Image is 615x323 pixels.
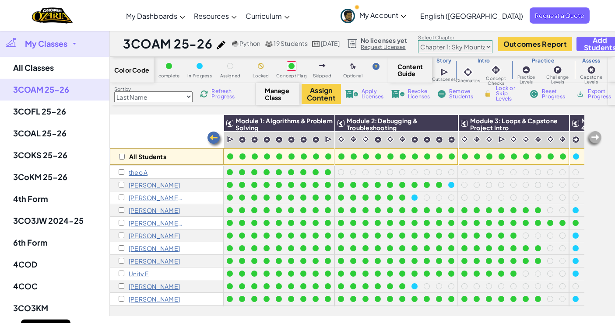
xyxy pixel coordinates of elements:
h3: Intro [456,57,512,64]
img: IconPracticeLevel.svg [374,136,382,143]
img: IconCinematic.svg [546,135,555,143]
h1: 3COAM 25-26 [123,35,212,52]
p: Corina C [129,219,183,226]
img: IconCutscene.svg [325,135,333,144]
img: IconLock.svg [483,90,492,97]
span: Assigned [220,73,241,78]
span: Concept Checks [480,76,511,86]
span: Practice Levels [512,75,541,84]
img: IconArchive.svg [576,90,584,98]
span: 19 Students [274,39,308,47]
p: Zoheb B [129,194,183,201]
span: Python [239,39,260,47]
img: IconCinematic.svg [485,135,493,143]
span: Module 1: Algorithms & Problem Solving [235,117,333,132]
p: alex h [129,295,180,302]
p: Charlie G [129,283,180,290]
img: IconReload.svg [200,90,208,98]
a: Request a Quote [530,7,590,24]
span: Manage Class [265,87,291,101]
img: Arrow_Left_Inactive.png [585,130,603,148]
img: IconPracticeLevel.svg [251,136,258,143]
img: calendar.svg [312,41,320,47]
img: IconInteractive.svg [349,135,358,143]
img: IconCapstoneLevel.svg [587,66,596,74]
label: Select Chapter [418,34,492,41]
span: In Progress [187,73,212,78]
span: complete [158,73,180,78]
a: Request Licenses [361,44,407,51]
label: Sort by [114,86,193,93]
button: Outcomes Report [498,37,572,51]
img: python.png [232,41,239,47]
img: IconPracticeLevel.svg [288,136,295,143]
a: Ozaria by CodeCombat logo [32,7,73,24]
img: IconLicenseApply.svg [345,90,358,98]
img: IconPracticeLevel.svg [423,136,431,143]
img: IconCinematic.svg [362,135,370,143]
img: IconCinematic.svg [510,135,518,143]
span: Module 2: Debugging & Troubleshooting [347,117,418,132]
span: English ([GEOGRAPHIC_DATA]) [420,11,523,21]
img: IconInteractive.svg [490,64,502,76]
h3: Assess [574,57,608,64]
span: Color Code [114,66,149,73]
img: Arrow_Left.png [206,131,224,148]
button: Assign Content [302,84,341,104]
img: IconPracticeLevel.svg [522,66,531,74]
span: Concept Flag [276,73,307,78]
span: Capstone Levels [574,75,608,84]
span: My Classes [25,40,67,48]
img: IconCinematic.svg [462,66,474,78]
span: Content Guide [397,63,423,77]
a: Curriculum [241,4,294,28]
img: IconCinematic.svg [386,135,394,143]
span: Curriculum [246,11,282,21]
img: IconInteractive.svg [398,135,407,143]
span: No licenses yet [361,37,407,44]
p: Anna D [129,245,180,252]
p: All Students [129,153,166,160]
img: IconHint.svg [373,63,380,70]
span: Cinematics [456,78,480,83]
img: IconCapstoneLevel.svg [572,136,580,143]
p: Elisa F [129,257,180,264]
img: IconCinematic.svg [522,135,530,143]
img: avatar [341,9,355,23]
img: IconCinematic.svg [460,135,469,143]
span: Cutscenes [432,77,456,82]
img: IconPracticeLevel.svg [275,136,283,143]
span: Locked [253,73,269,78]
img: IconPracticeLevel.svg [411,136,418,143]
a: My Account [336,2,411,29]
p: Aidan C [129,207,180,214]
p: theo A [129,169,148,176]
img: IconSkippedLevel.svg [319,64,326,67]
span: Challenge Levels [541,75,574,84]
span: Lock or Skip Levels [496,86,522,101]
img: IconReset.svg [530,90,538,98]
img: IconInteractive.svg [559,135,567,143]
span: Module 3: Loops & Capstone Project Intro [470,117,558,132]
img: MultipleUsers.png [265,41,273,47]
p: Unity F [129,270,149,277]
img: IconPracticeLevel.svg [300,136,307,143]
img: iconPencil.svg [217,41,225,49]
span: My Account [359,10,406,20]
a: English ([GEOGRAPHIC_DATA]) [416,4,527,28]
img: IconInteractive.svg [473,135,481,143]
h3: Story [432,57,456,64]
span: Refresh Progress [211,89,239,99]
img: IconPracticeLevel.svg [312,136,320,143]
img: IconPracticeLevel.svg [239,136,246,143]
p: Emily b [129,181,180,188]
img: IconPracticeLevel.svg [436,136,443,143]
img: IconChallengeLevel.svg [553,66,562,74]
a: My Dashboards [122,4,190,28]
span: Reset Progress [542,89,568,99]
span: [DATE] [321,39,340,47]
span: Apply Licenses [362,89,384,99]
img: IconPracticeLevel.svg [263,136,271,143]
